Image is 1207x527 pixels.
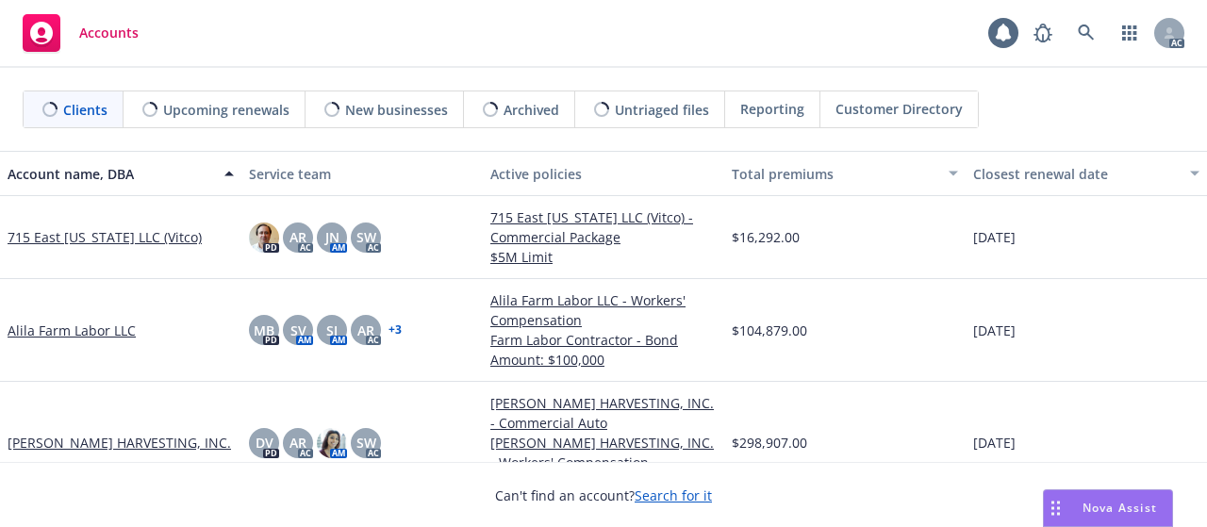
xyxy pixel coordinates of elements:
span: AR [289,227,306,247]
span: SW [356,433,376,453]
button: Nova Assist [1043,489,1173,527]
span: JN [325,227,339,247]
span: Untriaged files [615,100,709,120]
a: 715 East [US_STATE] LLC (Vitco) [8,227,202,247]
span: $16,292.00 [732,227,800,247]
a: $5M Limit [490,247,717,267]
span: Archived [504,100,559,120]
a: Accounts [15,7,146,59]
a: [PERSON_NAME] HARVESTING, INC. - Commercial Auto [490,393,717,433]
span: SW [356,227,376,247]
a: [PERSON_NAME] HARVESTING, INC. [8,433,231,453]
span: DV [256,433,273,453]
span: $298,907.00 [732,433,807,453]
span: [DATE] [973,227,1016,247]
a: Alila Farm Labor LLC [8,321,136,340]
span: SV [290,321,306,340]
a: [PERSON_NAME] HARVESTING, INC. - Workers' Compensation [490,433,717,472]
img: photo [249,222,279,253]
div: Total premiums [732,164,937,184]
button: Service team [241,151,483,196]
span: Nova Assist [1083,500,1157,516]
a: Farm Labor Contractor - Bond Amount: $100,000 [490,330,717,370]
div: Service team [249,164,475,184]
a: + 3 [389,324,402,336]
a: Switch app [1111,14,1149,52]
span: SJ [326,321,338,340]
div: Account name, DBA [8,164,213,184]
span: [DATE] [973,433,1016,453]
span: [DATE] [973,321,1016,340]
span: Clients [63,100,107,120]
span: Can't find an account? [495,486,712,505]
div: Active policies [490,164,717,184]
a: Report a Bug [1024,14,1062,52]
a: Alila Farm Labor LLC - Workers' Compensation [490,290,717,330]
span: New businesses [345,100,448,120]
span: $104,879.00 [732,321,807,340]
span: MB [254,321,274,340]
span: Accounts [79,25,139,41]
a: Search for it [635,486,712,504]
button: Active policies [483,151,724,196]
button: Closest renewal date [966,151,1207,196]
span: AR [289,433,306,453]
span: Upcoming renewals [163,100,289,120]
button: Total premiums [724,151,966,196]
div: Closest renewal date [973,164,1179,184]
img: photo [317,428,347,458]
div: Drag to move [1044,490,1067,526]
a: 715 East [US_STATE] LLC (Vitco) - Commercial Package [490,207,717,247]
a: Search [1067,14,1105,52]
span: AR [357,321,374,340]
span: Reporting [740,99,804,119]
span: Customer Directory [835,99,963,119]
